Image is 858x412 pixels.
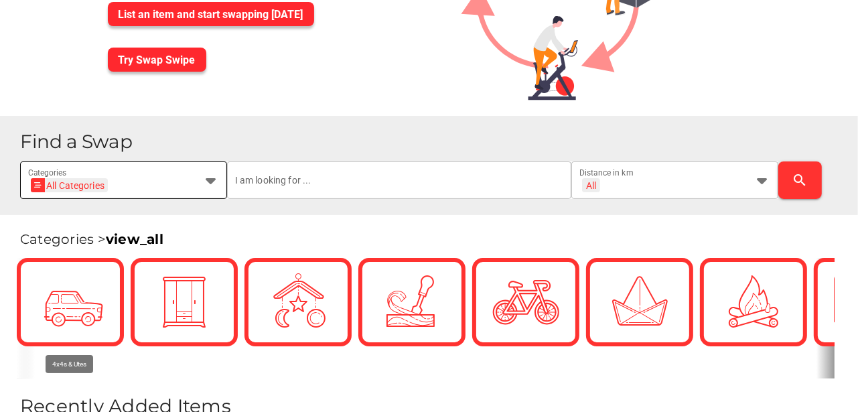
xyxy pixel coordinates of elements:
[108,48,206,72] button: Try Swap Swipe
[108,2,314,26] button: List an item and start swapping [DATE]
[106,231,163,247] a: view_all
[20,132,847,151] h1: Find a Swap
[586,180,596,192] div: All
[235,161,564,199] input: I am looking for ...
[20,231,163,247] span: Categories >
[792,172,808,188] i: search
[119,8,303,21] span: List an item and start swapping [DATE]
[35,178,104,192] div: All Categories
[119,54,196,66] span: Try Swap Swipe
